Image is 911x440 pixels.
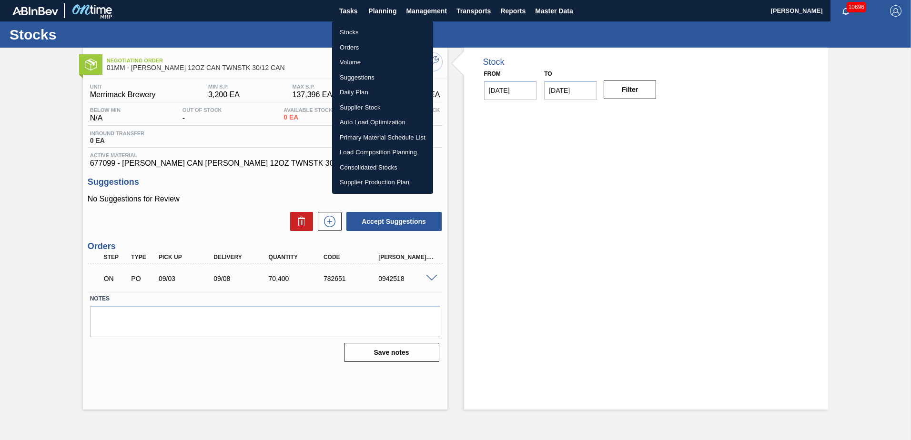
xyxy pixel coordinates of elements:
[332,40,433,55] a: Orders
[332,85,433,100] a: Daily Plan
[332,160,433,175] a: Consolidated Stocks
[332,145,433,160] a: Load Composition Planning
[332,115,433,130] a: Auto Load Optimization
[332,70,433,85] a: Suggestions
[332,100,433,115] a: Supplier Stock
[332,130,433,145] a: Primary Material Schedule List
[332,25,433,40] a: Stocks
[332,175,433,190] a: Supplier Production Plan
[332,55,433,70] a: Volume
